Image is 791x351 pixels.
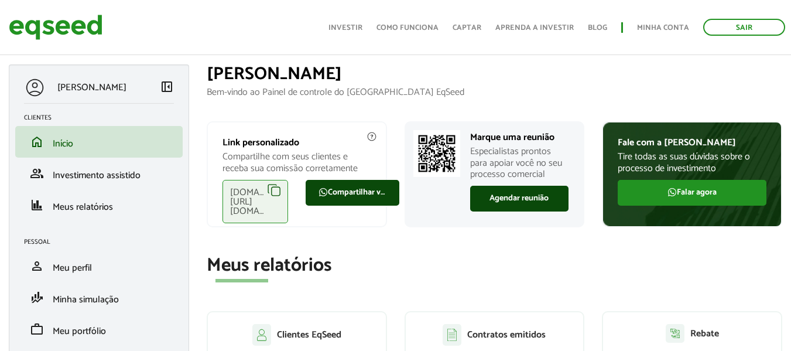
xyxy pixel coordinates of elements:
[9,12,102,43] img: EqSeed
[160,80,174,94] span: left_panel_close
[666,324,684,343] img: agent-relatorio.svg
[328,24,362,32] a: Investir
[306,180,399,206] a: Compartilhar via WhatsApp
[30,198,44,212] span: finance
[376,24,439,32] a: Como funciona
[15,282,183,313] li: Minha simulação
[160,80,174,96] a: Colapsar menu
[53,168,141,183] span: Investimento assistido
[470,146,569,180] p: Especialistas prontos para apoiar você no seu processo comercial
[470,132,569,143] p: Marque uma reunião
[319,188,328,197] img: FaWhatsapp.svg
[15,250,183,282] li: Meu perfil
[443,324,461,346] img: agent-contratos.svg
[24,238,183,246] h2: Pessoal
[53,199,113,215] span: Meus relatórios
[53,136,73,152] span: Início
[30,322,44,336] span: work
[470,186,569,212] a: Agendar reunião
[252,324,271,345] img: agent-clientes.svg
[30,166,44,180] span: group
[222,151,371,173] p: Compartilhe com seus clientes e receba sua comissão corretamente
[367,131,377,142] img: agent-meulink-info2.svg
[24,291,174,305] a: finance_modeMinha simulação
[413,130,460,177] img: Marcar reunião com consultor
[24,166,174,180] a: groupInvestimento assistido
[618,180,766,206] a: Falar agora
[667,188,677,197] img: FaWhatsapp.svg
[690,328,719,339] p: Rebate
[30,135,44,149] span: home
[24,322,174,336] a: workMeu portfólio
[53,292,119,308] span: Minha simulação
[618,151,766,173] p: Tire todas as suas dúvidas sobre o processo de investimento
[637,24,689,32] a: Minha conta
[467,329,546,340] p: Contratos emitidos
[57,82,126,93] p: [PERSON_NAME]
[24,135,174,149] a: homeInício
[30,291,44,305] span: finance_mode
[453,24,481,32] a: Captar
[207,87,782,98] p: Bem-vindo ao Painel de controle do [GEOGRAPHIC_DATA] EqSeed
[15,189,183,221] li: Meus relatórios
[222,180,288,223] div: [DOMAIN_NAME][URL][DOMAIN_NAME]
[53,260,92,276] span: Meu perfil
[277,329,341,340] p: Clientes EqSeed
[703,19,785,36] a: Sair
[495,24,574,32] a: Aprenda a investir
[24,259,174,273] a: personMeu perfil
[207,64,782,84] h1: [PERSON_NAME]
[15,126,183,158] li: Início
[15,158,183,189] li: Investimento assistido
[24,198,174,212] a: financeMeus relatórios
[588,24,607,32] a: Blog
[222,137,371,148] p: Link personalizado
[207,255,782,276] h2: Meus relatórios
[15,313,183,345] li: Meu portfólio
[53,323,106,339] span: Meu portfólio
[618,137,766,148] p: Fale com a [PERSON_NAME]
[30,259,44,273] span: person
[24,114,183,121] h2: Clientes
